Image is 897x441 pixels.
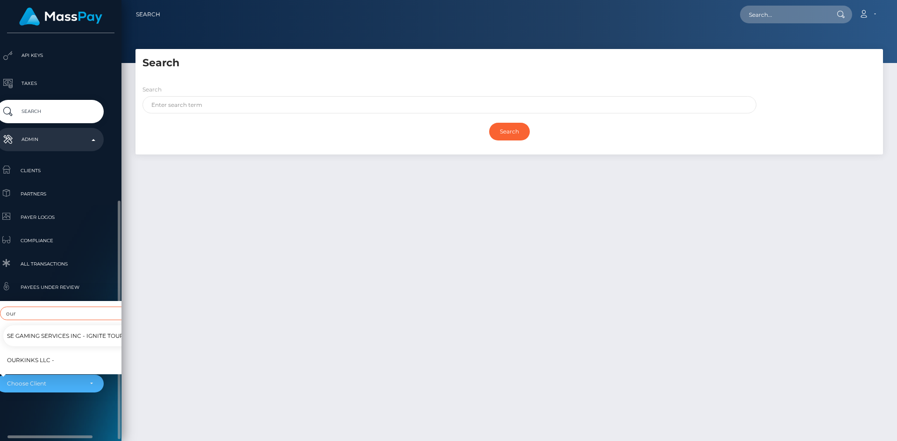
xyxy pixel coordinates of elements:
a: Search [136,5,160,24]
input: Search... [740,6,828,23]
span: Ourkinks LLC - [7,354,54,366]
span: SE Gaming Services Inc - Ignite Tournaments [7,329,153,342]
img: MassPay Logo [19,7,102,26]
input: Enter search term [142,96,756,113]
label: Search [142,85,162,94]
input: Search [489,123,530,140]
h5: Search [142,56,876,70]
div: Choose Client [7,380,82,387]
